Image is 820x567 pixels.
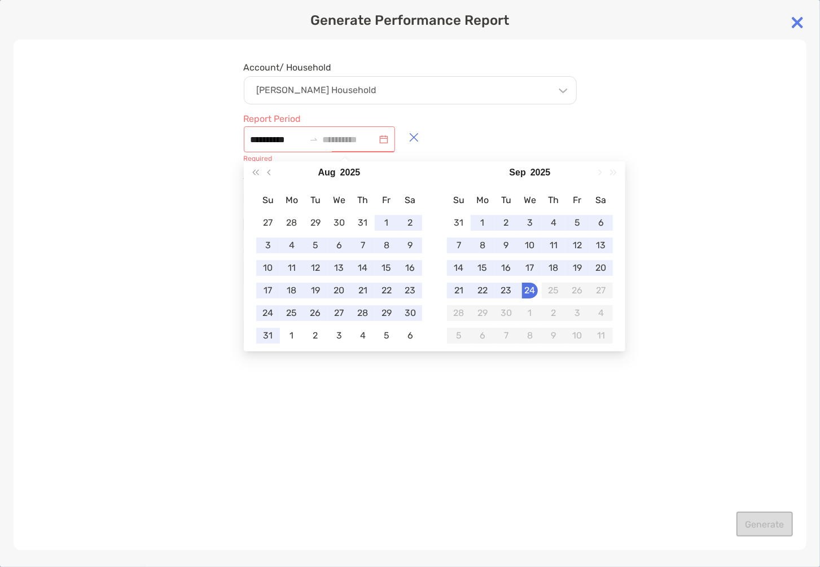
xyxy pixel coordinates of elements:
div: 26 [569,283,585,298]
td: 2025-09-18 [542,257,565,279]
td: 2025-09-25 [542,279,565,302]
td: 2025-09-19 [565,257,589,279]
td: 2025-10-08 [518,324,542,347]
td: 2025-10-02 [542,302,565,324]
td: 2025-09-03 [518,212,542,234]
span: Required [244,155,395,162]
div: 6 [402,328,418,344]
td: 2025-08-08 [375,234,398,257]
td: 2025-10-01 [518,302,542,324]
div: 15 [475,260,490,276]
td: 2025-09-08 [471,234,494,257]
td: 2025-08-09 [398,234,422,257]
td: 2025-08-29 [375,302,398,324]
div: 20 [331,283,347,298]
td: 2025-08-01 [375,212,398,234]
td: 2025-09-09 [494,234,518,257]
td: 2025-08-31 [447,212,471,234]
td: 2025-09-12 [565,234,589,257]
td: 2025-10-10 [565,324,589,347]
div: 31 [260,328,276,344]
span: to [309,135,318,144]
td: 2025-08-16 [398,257,422,279]
div: 17 [522,260,538,276]
td: 2025-08-12 [304,257,327,279]
td: 2025-09-23 [494,279,518,302]
td: 2025-09-30 [494,302,518,324]
td: 2025-08-06 [327,234,351,257]
td: 2025-08-11 [280,257,304,279]
td: 2025-08-28 [351,302,375,324]
div: 18 [546,260,562,276]
td: 2025-09-17 [518,257,542,279]
div: 5 [308,238,323,253]
div: 3 [522,215,538,231]
td: 2025-09-22 [471,279,494,302]
td: 2025-09-29 [471,302,494,324]
div: 21 [355,283,371,298]
div: 30 [402,305,418,321]
td: 2025-08-10 [256,257,280,279]
td: 2025-09-26 [565,279,589,302]
div: 8 [475,238,490,253]
div: 28 [355,305,371,321]
td: 2025-10-11 [589,324,613,347]
td: 2025-08-26 [304,302,327,324]
p: [PERSON_NAME] Household [257,85,377,95]
div: 2 [498,215,514,231]
div: 23 [498,283,514,298]
div: 7 [355,238,371,253]
div: 9 [402,238,418,253]
div: 6 [593,215,609,231]
td: 2025-07-28 [280,212,304,234]
div: 28 [284,215,300,231]
img: close modal icon [786,11,809,34]
div: 3 [260,238,276,253]
div: 9 [498,238,514,253]
div: 1 [522,305,538,321]
td: 2025-09-24 [518,279,542,302]
div: 29 [379,305,394,321]
td: 2025-08-22 [375,279,398,302]
td: 2025-09-04 [542,212,565,234]
div: 14 [355,260,371,276]
div: 25 [284,305,300,321]
div: 21 [451,283,467,298]
td: 2025-09-28 [447,302,471,324]
div: 30 [498,305,514,321]
div: 3 [331,328,347,344]
div: 27 [260,215,276,231]
td: 2025-09-04 [351,324,375,347]
div: 22 [379,283,394,298]
label: Account/ Household [244,62,332,73]
div: 19 [569,260,585,276]
td: 2025-09-15 [471,257,494,279]
td: 2025-08-30 [398,302,422,324]
td: 2025-07-27 [256,212,280,234]
td: 2025-08-17 [256,279,280,302]
div: 4 [355,328,371,344]
td: 2025-09-20 [589,257,613,279]
td: 2025-09-03 [327,324,351,347]
td: 2025-09-02 [304,324,327,347]
td: 2025-08-25 [280,302,304,324]
td: 2025-09-27 [589,279,613,302]
div: 23 [402,283,418,298]
td: 2025-08-18 [280,279,304,302]
div: 24 [260,305,276,321]
div: 31 [355,215,371,231]
div: 16 [402,260,418,276]
div: 5 [451,328,467,344]
th: We [327,189,351,212]
div: 12 [308,260,323,276]
div: 7 [451,238,467,253]
div: 9 [546,328,562,344]
div: 11 [284,260,300,276]
div: 5 [379,328,394,344]
td: 2025-09-06 [589,212,613,234]
div: 4 [593,305,609,321]
td: 2025-09-05 [375,324,398,347]
td: 2025-08-04 [280,234,304,257]
div: 30 [331,215,347,231]
th: Th [542,189,565,212]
